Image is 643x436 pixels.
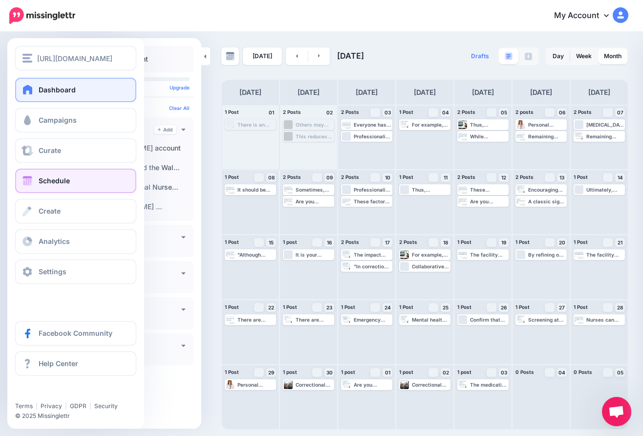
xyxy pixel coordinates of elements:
[443,305,449,310] span: 25
[470,382,508,388] div: The medication nurse had not made the connection between the patient’s bleeding and the medicatio...
[617,370,623,375] span: 05
[515,109,534,115] span: 2 posts
[296,133,333,139] div: This reduces labeling patients as “manipulative” or “noncompliant” and supports more trauma-infor...
[383,303,392,312] a: 24
[457,174,475,180] span: 2 Posts
[412,317,450,323] div: Mental health disorders and substance use disorders are highly prevalent, requiring integrated an...
[354,382,391,388] div: Are you currently undergoing a dental procedure or receiving dental treatment? Read more 👉 [URL] ...
[324,303,334,312] a: 23
[586,252,624,258] div: The facility policy and procedure will dictate processes to follow, but most likely if the patien...
[326,175,333,180] span: 09
[324,368,334,377] a: 30
[39,359,78,368] span: Help Center
[341,109,359,115] span: 2 Posts
[557,368,567,377] a: 04
[237,317,275,323] div: There are many truly dedicated healthcare professionals working in jails and prisons, often in ve...
[444,175,448,180] span: 11
[443,240,448,245] span: 18
[441,303,450,312] a: 25
[39,116,77,124] span: Campaigns
[505,52,513,60] img: paragraph-boxed.png
[617,305,623,310] span: 28
[170,85,190,90] a: Upgrade
[588,87,610,98] h4: [DATE]
[465,47,495,65] a: Drafts
[225,239,239,245] span: 1 Post
[412,252,450,258] div: For example, many correctional nurses must be able to draw labs, obtain an [MEDICAL_DATA], and gi...
[296,122,333,128] div: Others may carry misdiagnoses (e.g., [MEDICAL_DATA], [MEDICAL_DATA], or [MEDICAL_DATA]) due to ov...
[412,263,450,269] div: Collaborative Approach. Work with mental health professionals, security staff, and medical provid...
[65,402,67,410] span: |
[324,173,334,182] a: 09
[558,370,565,375] span: 04
[515,239,530,245] span: 1 Post
[586,122,624,128] div: [MEDICAL_DATA] from [MEDICAL_DATA] disease leads to [MEDICAL_DATA] in 90% of those with [MEDICAL_...
[298,87,320,98] h4: [DATE]
[341,174,359,180] span: 2 Posts
[283,304,297,310] span: 1 Post
[470,122,508,128] div: Thus, correctional nurses may interact with demanding patients with unreasonable requests to whom...
[385,305,391,310] span: 24
[9,7,75,24] img: Missinglettr
[39,86,76,94] span: Dashboard
[412,122,450,128] div: For example, many correctional nurses must be able to draw labs, obtain an [MEDICAL_DATA], and gi...
[443,370,449,375] span: 02
[154,125,176,134] a: Add
[530,87,552,98] h4: [DATE]
[296,198,333,204] div: Are you currently undergoing a dental procedure or receiving dental treatment? Read more 👉 [URL] ...
[296,252,333,258] div: It is your responsibility as the licensed nurse to ensure that you are practicing within the requ...
[15,351,136,376] a: Help Center
[515,369,534,375] span: 0 Posts
[557,303,567,312] a: 27
[283,369,297,375] span: 1 post
[385,240,390,245] span: 17
[574,304,588,310] span: 1 Post
[441,238,450,247] a: 18
[283,239,297,245] span: 1 post
[547,48,570,64] a: Day
[441,108,450,117] a: 04
[354,263,391,269] div: "In correctional healthcare, it takes on an even greater significance." [URL] #CorrectionalNursin...
[326,305,332,310] span: 23
[457,369,472,375] span: 1 post
[15,78,136,102] a: Dashboard
[94,402,118,410] a: Security
[296,382,333,388] div: Correctional nurses are often the first point of contact for incarcerated persons with cognitive ...
[37,53,112,64] span: [URL][DOMAIN_NAME]
[528,317,566,323] div: Screening at Intake: Ask about prior diagnoses, school difficulties, behavioral challenges, past ...
[327,240,332,245] span: 16
[574,239,588,245] span: 1 Post
[574,174,588,180] span: 1 Post
[501,305,507,310] span: 26
[412,187,450,193] div: Thus, correctional nurses may interact with demanding patients with unreasonable requests to whom...
[615,173,625,182] a: 14
[39,237,70,245] span: Analytics
[354,317,391,323] div: Emergency response, a fact of life in healthcare, has some interesting aspects to consider in a c...
[559,110,565,115] span: 06
[89,402,91,410] span: |
[39,146,61,154] span: Curate
[354,252,391,258] div: The impact extends beyond healthcare staff—custody officers, mental health providers, and chaplai...
[617,110,623,115] span: 07
[356,87,378,98] h4: [DATE]
[586,187,624,193] div: Ultimately, nurses remain committed to preserving life and promoting health based on the patient’...
[574,369,592,375] span: 0 Posts
[615,303,625,312] a: 28
[528,198,566,204] div: A classic sign of [MEDICAL_DATA] in an unconscious patient is constricted pupils; however, do not...
[528,252,566,258] div: By refining our communication skills, we strengthen our role as patient advocates and essential m...
[574,109,592,115] span: 2 Posts
[266,368,276,377] a: 29
[266,238,276,247] a: 15
[354,198,391,204] div: These factors complicate care when providers and nurses assume adherence that did not exist. Read...
[15,260,136,284] a: Settings
[268,370,274,375] span: 29
[237,382,275,388] div: Personal characteristics of the bully and the victim may contribute to the interaction. Read more...
[559,305,565,310] span: 27
[557,238,567,247] a: 20
[470,198,508,204] div: Are you currently undergoing a dental procedure or receiving dental treatment? Read more 👉 [URL] ...
[399,109,413,115] span: 1 Post
[269,240,274,245] span: 15
[36,402,38,410] span: |
[528,133,566,139] div: Remaining grounded in the [PERSON_NAME] Code of Ethics and the Correctional Nursing: Scope and St...
[501,370,507,375] span: 03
